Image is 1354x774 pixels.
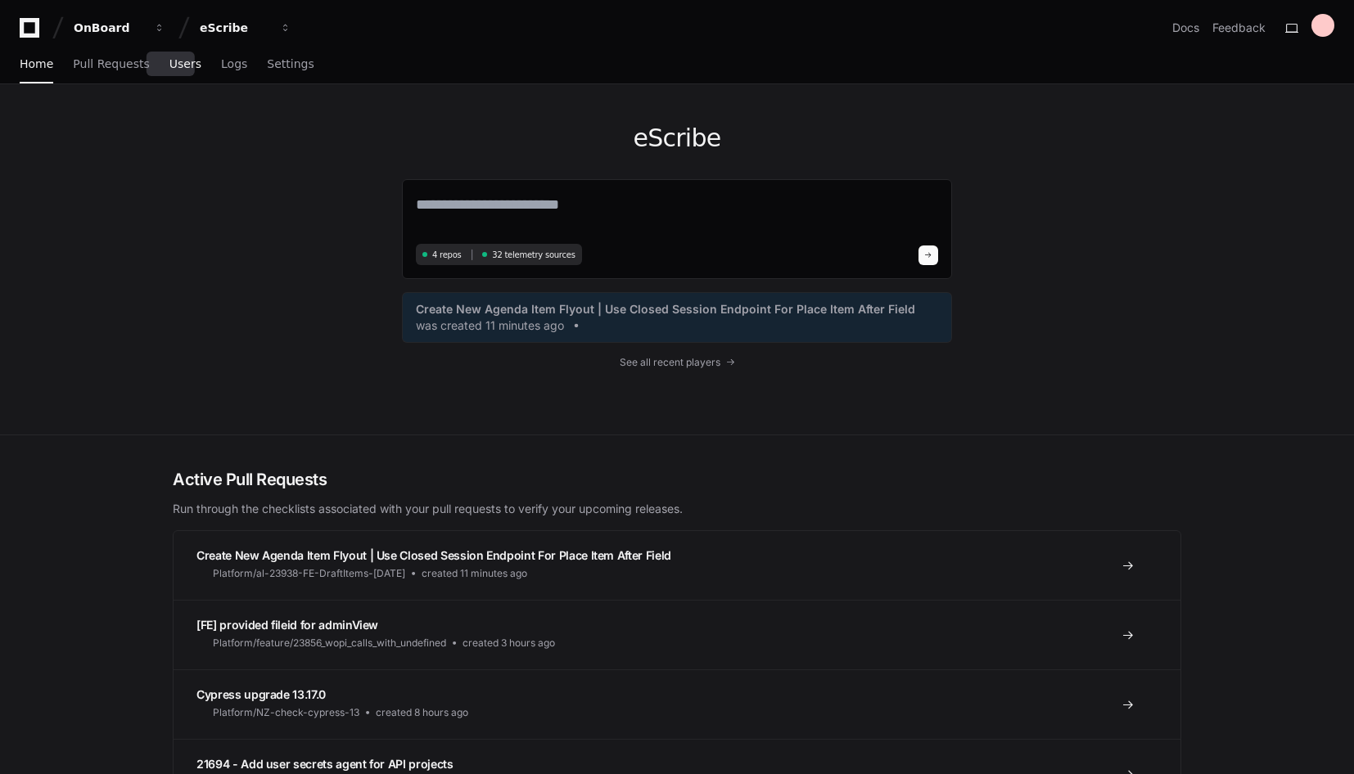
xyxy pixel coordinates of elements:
[173,468,1181,491] h2: Active Pull Requests
[221,59,247,69] span: Logs
[376,706,468,719] span: created 8 hours ago
[196,687,326,701] span: Cypress upgrade 13.17.0
[213,567,405,580] span: Platform/al-23938-FE-DraftItems-[DATE]
[74,20,144,36] div: OnBoard
[20,59,53,69] span: Home
[193,13,298,43] button: eScribe
[196,757,454,771] span: 21694 - Add user secrets agent for API projects
[200,20,270,36] div: eScribe
[213,637,446,650] span: Platform/feature/23856_wopi_calls_with_undefined
[416,301,915,317] span: Create New Agenda Item Flyout | Use Closed Session Endpoint For Place Item After Field
[67,13,172,43] button: OnBoard
[432,249,462,261] span: 4 repos
[267,59,314,69] span: Settings
[1212,20,1266,36] button: Feedback
[169,59,201,69] span: Users
[1172,20,1199,36] a: Docs
[422,567,527,580] span: created 11 minutes ago
[620,356,720,369] span: See all recent players
[213,706,359,719] span: Platform/NZ-check-cypress-13
[221,46,247,83] a: Logs
[196,618,378,632] span: [FE] provided fileid for adminView
[463,637,555,650] span: created 3 hours ago
[402,356,952,369] a: See all recent players
[416,317,564,334] span: was created 11 minutes ago
[267,46,314,83] a: Settings
[492,249,575,261] span: 32 telemetry sources
[196,548,671,562] span: Create New Agenda Item Flyout | Use Closed Session Endpoint For Place Item After Field
[73,46,149,83] a: Pull Requests
[20,46,53,83] a: Home
[174,600,1180,669] a: [FE] provided fileid for adminViewPlatform/feature/23856_wopi_calls_with_undefinedcreated 3 hours...
[402,124,952,153] h1: eScribe
[173,501,1181,517] p: Run through the checklists associated with your pull requests to verify your upcoming releases.
[73,59,149,69] span: Pull Requests
[416,301,938,334] a: Create New Agenda Item Flyout | Use Closed Session Endpoint For Place Item After Fieldwas created...
[169,46,201,83] a: Users
[174,531,1180,600] a: Create New Agenda Item Flyout | Use Closed Session Endpoint For Place Item After FieldPlatform/al...
[174,669,1180,739] a: Cypress upgrade 13.17.0Platform/NZ-check-cypress-13created 8 hours ago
